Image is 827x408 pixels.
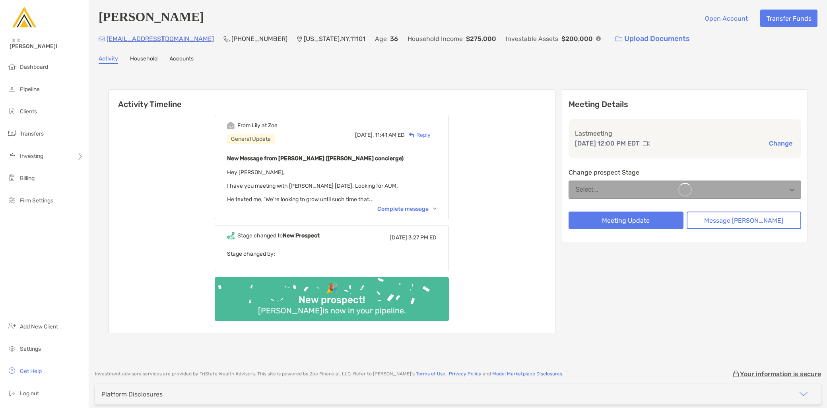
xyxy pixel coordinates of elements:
a: Activity [99,55,118,64]
h4: [PERSON_NAME] [99,10,204,27]
div: New prospect! [295,294,368,306]
span: 3:27 PM ED [408,234,437,241]
img: icon arrow [799,389,808,399]
img: Phone Icon [223,36,230,42]
img: settings icon [7,344,17,353]
p: Age [375,34,387,44]
img: Info Icon [596,36,601,41]
span: Hey [PERSON_NAME], I have you meeting with [PERSON_NAME] [DATE]. Looking for AUM. He texted me, "... [227,169,398,203]
b: New Message from [PERSON_NAME] ([PERSON_NAME] concierge) [227,155,404,162]
span: Add New Client [20,323,58,330]
span: [DATE], [355,132,374,138]
span: Dashboard [20,64,48,70]
div: Complete message [377,206,437,212]
a: Model Marketplace Disclosures [492,371,562,377]
img: Location Icon [297,36,302,42]
a: Terms of Use [416,371,445,377]
p: 36 [390,34,398,44]
span: Get Help [20,368,42,375]
img: billing icon [7,173,17,183]
p: Your information is secure [740,370,821,378]
p: $275,000 [466,34,496,44]
div: 🎉 [323,283,341,294]
div: Stage changed to [237,232,320,239]
button: Message [PERSON_NAME] [687,212,801,229]
span: [DATE] [390,234,407,241]
img: Chevron icon [433,208,437,210]
p: Investment advisory services are provided by TriState Wealth Advisors . This site is powered by Z... [95,371,563,377]
span: 11:41 AM ED [375,132,405,138]
p: Change prospect Stage [569,167,801,177]
p: Stage changed by: [227,249,437,259]
p: [EMAIL_ADDRESS][DOMAIN_NAME] [107,34,214,44]
img: logout icon [7,388,17,398]
p: $200,000 [561,34,593,44]
img: button icon [615,36,622,42]
h6: Activity Timeline [109,90,555,109]
button: Open Account [699,10,754,27]
p: [DATE] 12:00 PM EDT [575,138,640,148]
div: General Update [227,134,275,144]
img: get-help icon [7,366,17,375]
b: New Prospect [283,232,320,239]
span: Settings [20,346,41,352]
span: Firm Settings [20,197,53,204]
span: Transfers [20,130,44,137]
span: Clients [20,108,37,115]
p: [PHONE_NUMBER] [231,34,287,44]
span: Log out [20,390,39,397]
img: clients icon [7,106,17,116]
div: From Lily at Zoe [237,122,278,129]
a: Household [130,55,157,64]
p: Last meeting [575,128,795,138]
div: Platform Disclosures [101,391,163,398]
span: [PERSON_NAME]! [10,43,84,50]
a: Privacy Policy [449,371,481,377]
img: Event icon [227,232,235,239]
img: firm-settings icon [7,195,17,205]
a: Upload Documents [610,30,695,47]
div: [PERSON_NAME] is now in your pipeline. [255,306,409,315]
button: Change [767,139,795,148]
img: investing icon [7,151,17,160]
span: Investing [20,153,43,159]
img: communication type [643,140,650,147]
img: transfers icon [7,128,17,138]
img: Reply icon [409,132,415,138]
img: Confetti [215,277,449,314]
img: dashboard icon [7,62,17,71]
img: pipeline icon [7,84,17,93]
p: Investable Assets [506,34,558,44]
div: Reply [405,131,431,139]
p: Meeting Details [569,99,801,109]
p: [US_STATE] , NY , 11101 [304,34,365,44]
a: Accounts [169,55,194,64]
img: add_new_client icon [7,321,17,331]
img: Email Icon [99,37,105,41]
span: Billing [20,175,35,182]
p: Household Income [408,34,463,44]
button: Transfer Funds [760,10,817,27]
span: Pipeline [20,86,40,93]
img: Zoe Logo [10,3,38,32]
button: Meeting Update [569,212,683,229]
img: Event icon [227,122,235,129]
